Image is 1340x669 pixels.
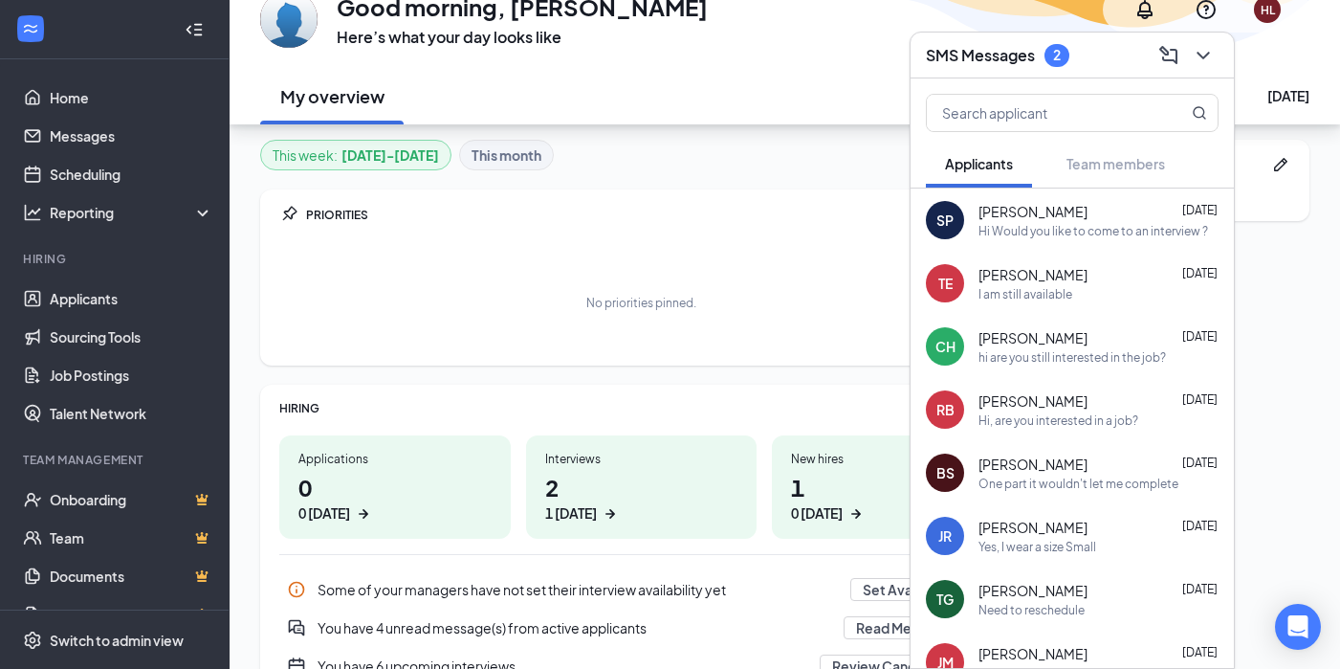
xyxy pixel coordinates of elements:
div: Interviews [545,451,738,467]
div: Hiring [23,251,209,267]
div: Open Intercom Messenger [1275,604,1321,650]
a: Messages [50,117,213,155]
b: This month [472,145,541,166]
span: [DATE] [1182,329,1218,344]
span: [PERSON_NAME] [978,518,1087,537]
button: Read Messages [844,616,969,639]
h1: 2 [545,471,738,524]
div: Switch to admin view [50,631,184,650]
span: [DATE] [1182,266,1218,280]
div: Hi Would you like to come to an interview ? [978,223,1208,239]
a: DocumentsCrown [50,557,213,595]
div: TE [938,274,953,293]
span: [PERSON_NAME] [978,391,1087,411]
div: 0 [DATE] [791,503,843,524]
div: You have 4 unread message(s) from active applicants [279,609,1003,647]
a: Home [50,78,213,117]
a: Applicants [50,279,213,318]
span: [PERSON_NAME] [978,455,1087,474]
span: Applicants [945,155,1013,172]
a: InfoSome of your managers have not set their interview availability yetSet AvailabilityPin [279,570,1003,609]
div: JR [938,526,952,546]
div: BS [936,463,955,482]
button: Set Availability [850,578,969,601]
a: Applications00 [DATE]ArrowRight [279,435,511,539]
svg: Settings [23,631,42,650]
svg: Pen [1271,155,1290,174]
svg: DoubleChatActive [287,618,306,637]
div: I am still available [978,286,1072,302]
span: [PERSON_NAME] [978,328,1087,347]
button: ChevronDown [1188,40,1219,71]
svg: ArrowRight [846,504,866,524]
span: [PERSON_NAME] [978,581,1087,600]
span: [DATE] [1182,203,1218,217]
a: OnboardingCrown [50,480,213,519]
div: CH [935,337,956,356]
span: Team members [1066,155,1165,172]
span: [DATE] [1182,582,1218,596]
h2: My overview [280,84,384,108]
svg: Collapse [185,20,204,39]
div: This week : [273,145,439,166]
a: SurveysCrown [50,595,213,634]
svg: ArrowRight [601,504,620,524]
button: ComposeMessage [1153,40,1184,71]
div: Hi, are you interested in a job? [978,413,1138,429]
div: HL [1261,2,1275,18]
div: SP [936,211,954,230]
div: Need to reschedule [978,602,1085,618]
div: Reporting [50,203,214,222]
div: 0 [DATE] [298,503,350,524]
a: New hires10 [DATE]ArrowRight [772,435,1003,539]
a: TeamCrown [50,519,213,557]
h1: 0 [298,471,492,524]
svg: ComposeMessage [1157,44,1180,67]
svg: MagnifyingGlass [1192,105,1207,121]
h3: Here’s what your day looks like [337,27,708,48]
div: HIRING [279,400,1003,416]
svg: ArrowRight [354,504,373,524]
span: [PERSON_NAME] [978,202,1087,221]
span: [PERSON_NAME] [978,644,1087,663]
a: Job Postings [50,356,213,394]
h1: 1 [791,471,984,524]
a: Scheduling [50,155,213,193]
svg: WorkstreamLogo [21,19,40,38]
span: [DATE] [1182,392,1218,407]
div: Some of your managers have not set their interview availability yet [318,580,839,599]
div: Yes, I wear a size Small [978,539,1096,555]
div: Team Management [23,452,209,468]
input: Search applicant [927,95,1153,131]
div: Some of your managers have not set their interview availability yet [279,570,1003,609]
span: [DATE] [1182,645,1218,659]
div: [DATE] [1267,86,1309,105]
a: DoubleChatActiveYou have 4 unread message(s) from active applicantsRead MessagesPin [279,609,1003,647]
a: Interviews21 [DATE]ArrowRight [526,435,758,539]
div: RB [936,400,955,419]
a: Sourcing Tools [50,318,213,356]
div: Applications [298,451,492,467]
a: Talent Network [50,394,213,433]
svg: Pin [279,205,298,224]
svg: Info [287,580,306,599]
div: 2 [1053,47,1061,63]
span: [DATE] [1182,519,1218,533]
div: No priorities pinned. [586,295,696,311]
span: [PERSON_NAME] [978,265,1087,284]
svg: ChevronDown [1192,44,1215,67]
span: [DATE] [1182,456,1218,470]
div: TG [936,590,954,609]
svg: Analysis [23,203,42,222]
div: hi are you still interested in the job? [978,349,1166,366]
h3: SMS Messages [926,45,1035,66]
div: New hires [791,451,984,467]
div: PRIORITIES [306,207,1003,223]
div: You have 4 unread message(s) from active applicants [318,618,832,637]
b: [DATE] - [DATE] [341,145,439,166]
div: One part it wouldn't let me complete [978,476,1178,492]
div: 1 [DATE] [545,503,597,524]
